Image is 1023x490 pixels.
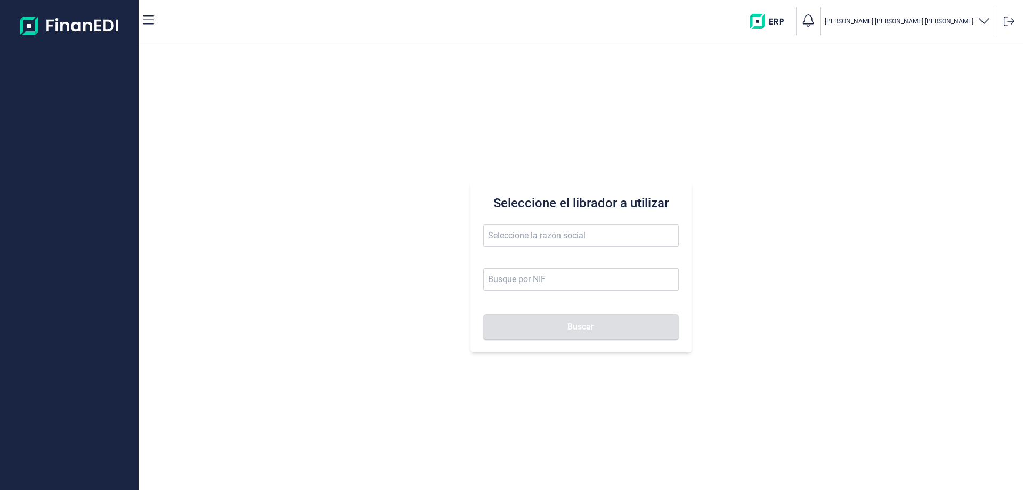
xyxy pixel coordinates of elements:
[483,195,679,212] h3: Seleccione el librador a utilizar
[750,14,792,29] img: erp
[825,14,990,29] button: [PERSON_NAME] [PERSON_NAME] [PERSON_NAME]
[825,17,973,26] p: [PERSON_NAME] [PERSON_NAME] [PERSON_NAME]
[483,268,679,291] input: Busque por NIF
[567,323,594,331] span: Buscar
[20,9,119,43] img: Logo de aplicación
[483,314,679,340] button: Buscar
[483,224,679,247] input: Seleccione la razón social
